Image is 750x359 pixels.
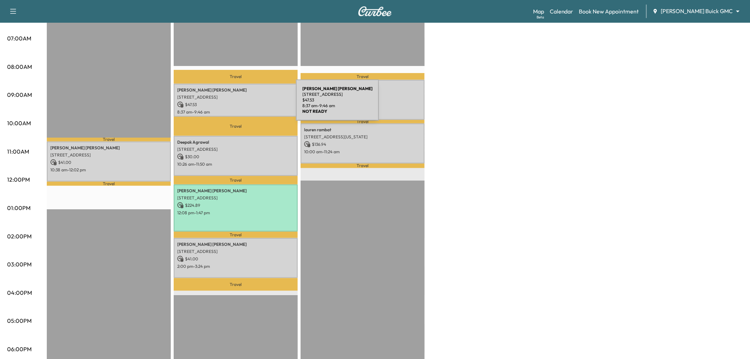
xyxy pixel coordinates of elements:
[177,101,294,108] p: $ 47.53
[50,152,167,158] p: [STREET_ADDRESS]
[177,202,294,209] p: $ 224.89
[7,90,32,99] p: 09:00AM
[304,127,421,133] p: lauren rambat
[304,134,421,140] p: [STREET_ADDRESS][US_STATE]
[7,345,32,353] p: 06:00PM
[177,242,294,247] p: [PERSON_NAME] [PERSON_NAME]
[177,87,294,93] p: [PERSON_NAME] [PERSON_NAME]
[177,256,294,262] p: $ 41.00
[177,154,294,160] p: $ 30.00
[301,73,425,80] p: Travel
[50,145,167,151] p: [PERSON_NAME] [PERSON_NAME]
[177,188,294,194] p: [PERSON_NAME] [PERSON_NAME]
[177,210,294,216] p: 12:08 pm - 1:47 pm
[301,120,425,123] p: Travel
[50,159,167,166] p: $ 41.00
[7,260,32,269] p: 03:00PM
[174,117,298,136] p: Travel
[7,316,32,325] p: 05:00PM
[177,94,294,100] p: [STREET_ADDRESS]
[358,6,392,16] img: Curbee Logo
[177,109,294,115] p: 8:37 am - 9:46 am
[550,7,573,16] a: Calendar
[47,182,171,186] p: Travel
[304,141,421,148] p: $ 136.94
[174,176,298,184] p: Travel
[174,232,298,238] p: Travel
[304,149,421,155] p: 10:00 am - 11:24 am
[661,7,733,15] span: [PERSON_NAME] Buick GMC
[177,249,294,254] p: [STREET_ADDRESS]
[7,232,32,241] p: 02:00PM
[7,62,32,71] p: 08:00AM
[50,167,167,173] p: 10:38 am - 12:02 pm
[177,161,294,167] p: 10:26 am - 11:50 am
[301,164,425,168] p: Travel
[177,195,294,201] p: [STREET_ADDRESS]
[174,278,298,291] p: Travel
[177,147,294,152] p: [STREET_ADDRESS]
[177,264,294,269] p: 2:00 pm - 3:24 pm
[7,147,29,156] p: 11:00AM
[7,34,31,43] p: 07:00AM
[7,288,32,297] p: 04:00PM
[177,139,294,145] p: Deepak Agrawal
[537,15,544,20] div: Beta
[579,7,639,16] a: Book New Appointment
[7,119,31,127] p: 10:00AM
[174,70,298,84] p: Travel
[533,7,544,16] a: MapBeta
[47,138,171,142] p: Travel
[7,204,30,212] p: 01:00PM
[7,175,30,184] p: 12:00PM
